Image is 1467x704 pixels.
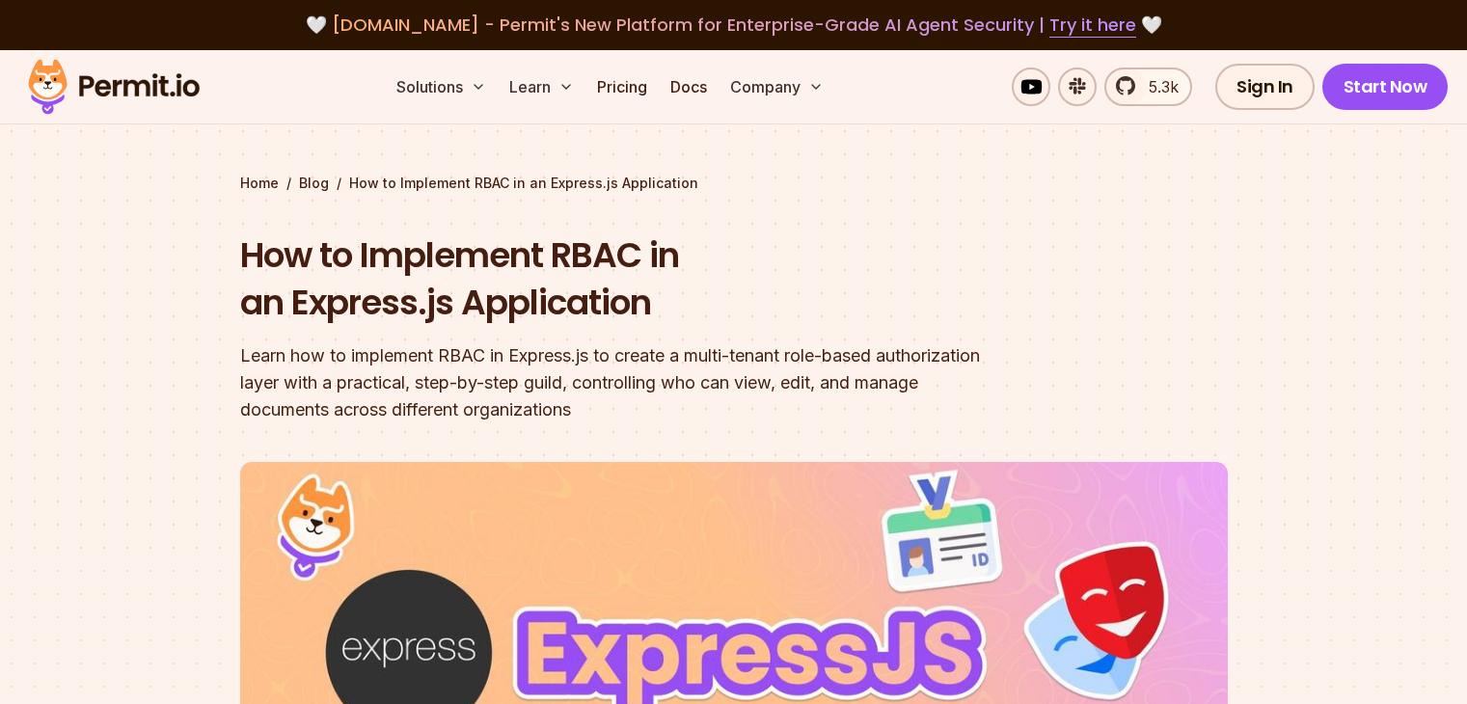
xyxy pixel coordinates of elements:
[1322,64,1449,110] a: Start Now
[19,54,208,120] img: Permit logo
[1104,68,1192,106] a: 5.3k
[332,13,1136,37] span: [DOMAIN_NAME] - Permit's New Platform for Enterprise-Grade AI Agent Security |
[1049,13,1136,38] a: Try it here
[722,68,831,106] button: Company
[663,68,715,106] a: Docs
[1137,75,1179,98] span: 5.3k
[240,342,981,423] div: Learn how to implement RBAC in Express.js to create a multi-tenant role-based authorization layer...
[389,68,494,106] button: Solutions
[1215,64,1315,110] a: Sign In
[240,231,981,327] h1: How to Implement RBAC in an Express.js Application
[502,68,582,106] button: Learn
[589,68,655,106] a: Pricing
[299,174,329,193] a: Blog
[46,12,1421,39] div: 🤍 🤍
[240,174,1228,193] div: / /
[240,174,279,193] a: Home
